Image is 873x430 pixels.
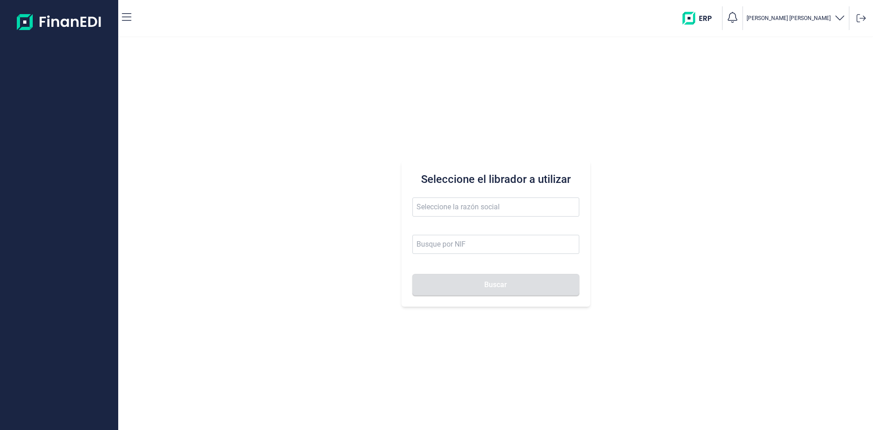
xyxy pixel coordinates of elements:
[747,15,831,22] p: [PERSON_NAME] [PERSON_NAME]
[412,274,579,296] button: Buscar
[484,281,507,288] span: Buscar
[747,12,845,25] button: [PERSON_NAME] [PERSON_NAME]
[412,235,579,254] input: Busque por NIF
[17,7,102,36] img: Logo de aplicación
[412,172,579,187] h3: Seleccione el librador a utilizar
[682,12,718,25] img: erp
[412,197,579,217] input: Seleccione la razón social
